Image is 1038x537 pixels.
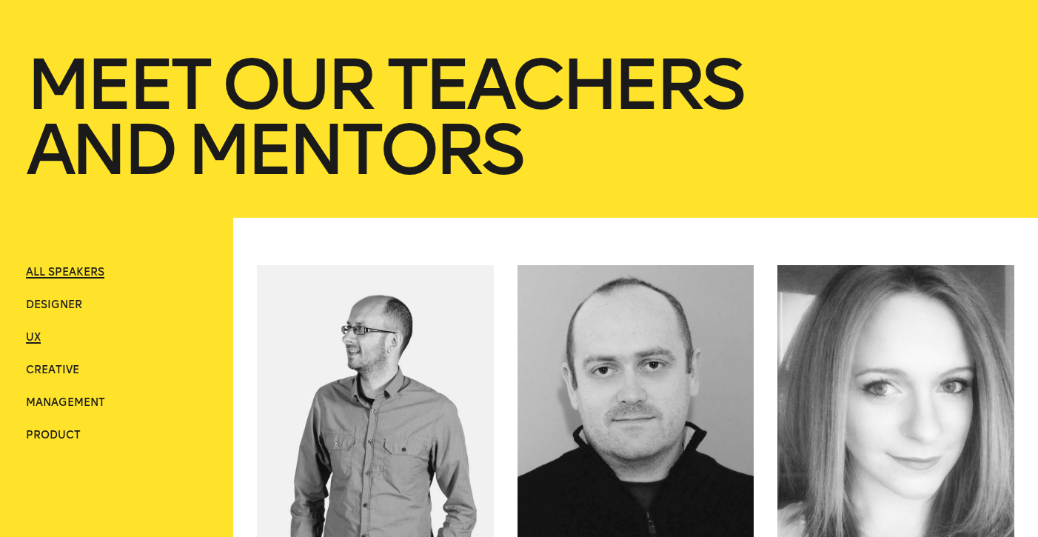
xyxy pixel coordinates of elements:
[26,396,105,409] span: Management
[26,52,1012,182] h1: Meet Our teachers and mentors
[26,429,81,441] span: Product
[26,364,79,376] span: Creative
[26,298,82,311] span: Designer
[26,266,104,278] span: ALL SPEAKERS
[26,331,41,344] span: UX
